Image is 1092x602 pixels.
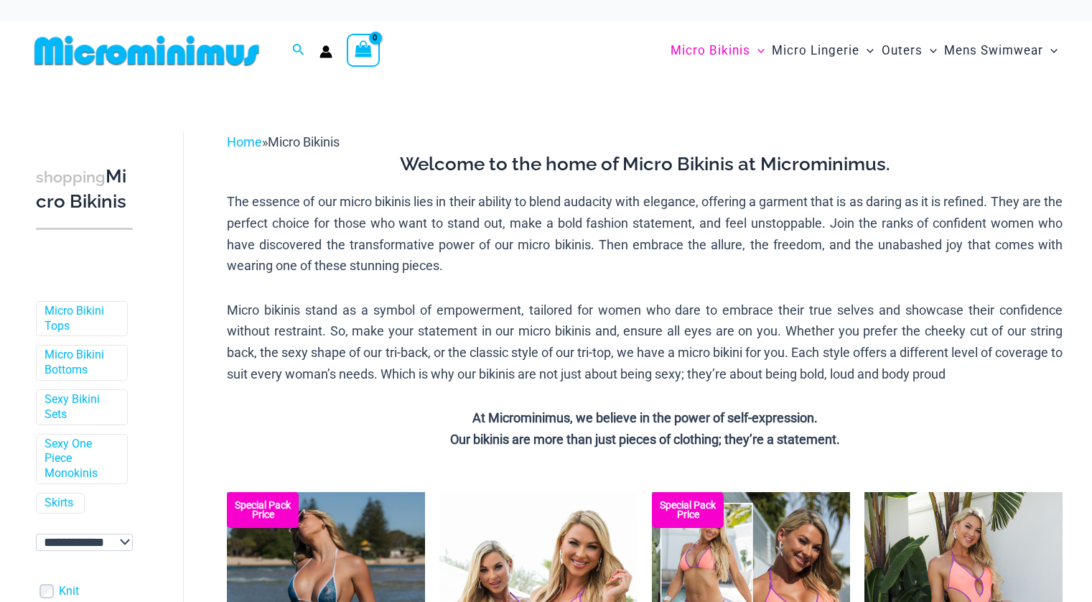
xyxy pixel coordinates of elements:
a: Account icon link [319,45,332,58]
img: MM SHOP LOGO FLAT [29,34,265,67]
span: Menu Toggle [923,32,937,69]
strong: At Microminimus, we believe in the power of self-expression. [472,410,818,425]
span: shopping [36,168,106,186]
a: Sexy Bikini Sets [45,392,116,422]
span: Micro Bikinis [671,32,750,69]
a: Micro BikinisMenu ToggleMenu Toggle [667,29,768,73]
a: Micro LingerieMenu ToggleMenu Toggle [768,29,877,73]
a: Skirts [45,496,73,511]
span: Menu Toggle [750,32,765,69]
span: Menu Toggle [859,32,874,69]
select: wpc-taxonomy-pa_color-745982 [36,534,133,551]
a: Micro Bikini Tops [45,304,116,334]
h3: Welcome to the home of Micro Bikinis at Microminimus. [227,152,1063,177]
a: Knit [59,584,79,599]
span: Micro Lingerie [772,32,859,69]
a: View Shopping Cart, empty [347,34,380,67]
a: Home [227,134,262,149]
span: Menu Toggle [1043,32,1058,69]
a: Micro Bikini Bottoms [45,348,116,378]
h3: Micro Bikinis [36,165,133,214]
a: OutersMenu ToggleMenu Toggle [878,29,941,73]
p: The essence of our micro bikinis lies in their ability to blend audacity with elegance, offering ... [227,191,1063,277]
span: » [227,134,340,149]
a: Mens SwimwearMenu ToggleMenu Toggle [941,29,1061,73]
span: Micro Bikinis [268,134,340,149]
b: Special Pack Price [652,501,724,519]
span: Mens Swimwear [944,32,1043,69]
a: Search icon link [292,42,305,60]
span: Outers [882,32,923,69]
a: Sexy One Piece Monokinis [45,437,116,481]
strong: Our bikinis are more than just pieces of clothing; they’re a statement. [450,432,840,447]
p: Micro bikinis stand as a symbol of empowerment, tailored for women who dare to embrace their true... [227,300,1063,385]
nav: Site Navigation [665,27,1063,75]
b: Special Pack Price [227,501,299,519]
